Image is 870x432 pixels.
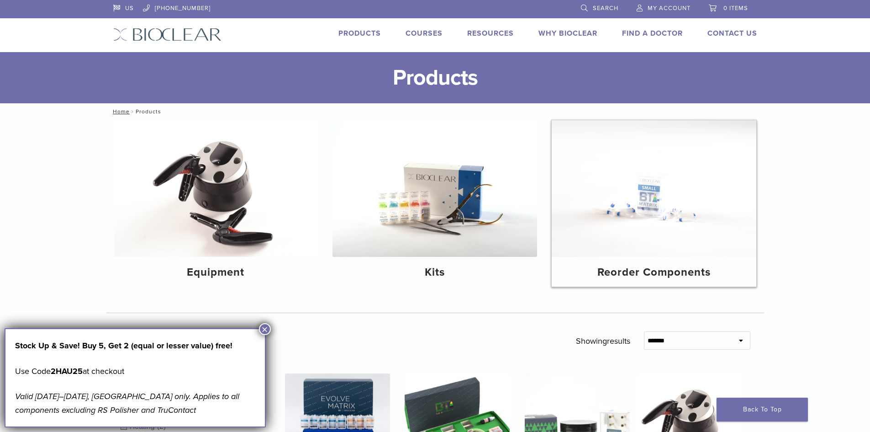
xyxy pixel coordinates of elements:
strong: Stock Up & Save! Buy 5, Get 2 (equal or lesser value) free! [15,341,232,351]
h4: Equipment [121,264,311,281]
a: Home [110,108,130,115]
a: Courses [406,29,443,38]
h4: Kits [340,264,530,281]
h4: Reorder Components [559,264,749,281]
a: Reorder Components [552,120,756,287]
a: Back To Top [717,398,808,421]
span: My Account [648,5,691,12]
a: Equipment [114,120,318,287]
img: Bioclear [113,28,221,41]
img: Reorder Components [552,120,756,257]
span: Heating [130,422,157,430]
nav: Products [106,103,764,120]
a: Products [338,29,381,38]
p: Use Code at checkout [15,364,255,378]
img: Kits [332,120,537,257]
a: Kits [332,120,537,287]
em: Valid [DATE]–[DATE], [GEOGRAPHIC_DATA] only. Applies to all components excluding RS Polisher and ... [15,391,239,415]
span: Search [593,5,618,12]
a: Find A Doctor [622,29,683,38]
a: Why Bioclear [538,29,597,38]
span: 0 items [723,5,748,12]
span: / [130,109,136,114]
button: Close [259,323,271,335]
p: Showing results [576,331,630,351]
a: Contact Us [707,29,757,38]
span: (2) [157,422,166,430]
a: Resources [467,29,514,38]
strong: 2HAU25 [51,366,83,376]
img: Equipment [114,120,318,257]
